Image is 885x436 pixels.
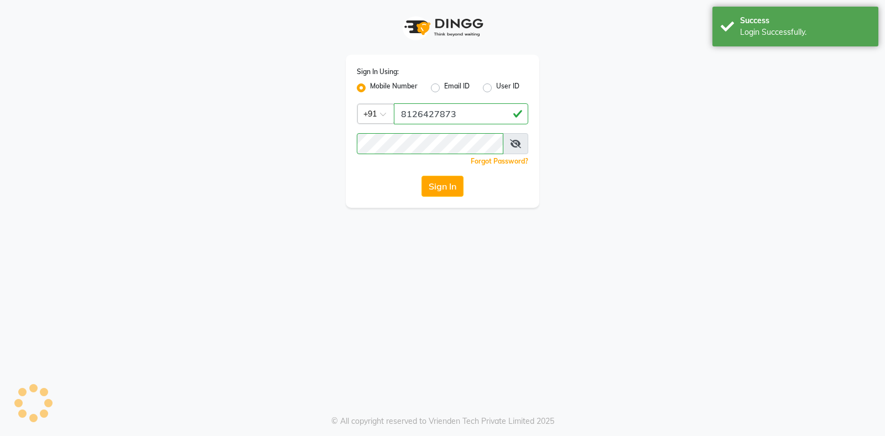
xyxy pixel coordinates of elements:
[740,15,870,27] div: Success
[471,157,528,165] a: Forgot Password?
[357,67,399,77] label: Sign In Using:
[370,81,418,94] label: Mobile Number
[444,81,470,94] label: Email ID
[357,133,503,154] input: Username
[421,176,464,197] button: Sign In
[740,27,870,38] div: Login Successfully.
[394,103,528,124] input: Username
[398,11,487,44] img: logo1.svg
[496,81,519,94] label: User ID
